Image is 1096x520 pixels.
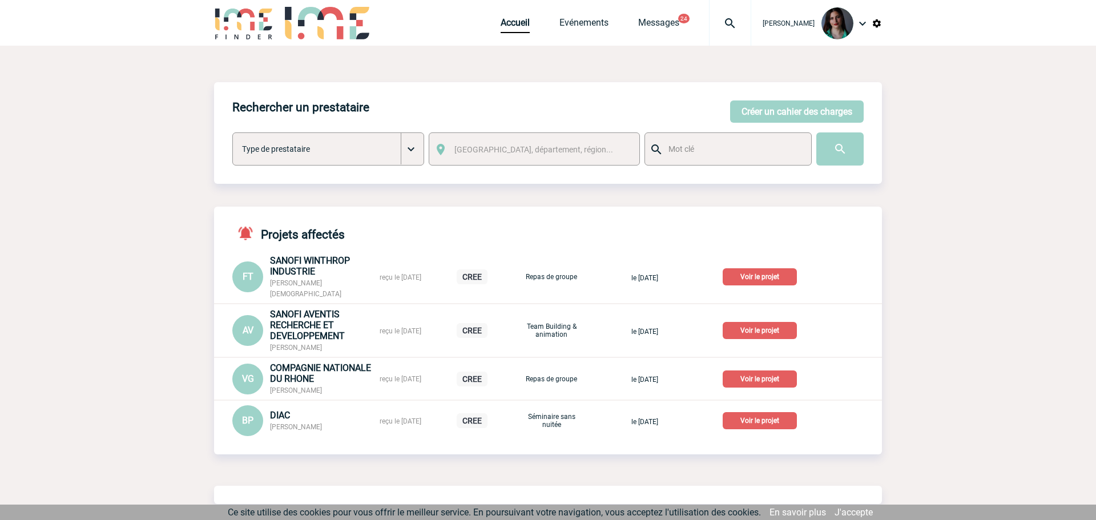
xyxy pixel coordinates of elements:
span: le [DATE] [631,328,658,336]
span: le [DATE] [631,376,658,384]
h4: Rechercher un prestataire [232,100,369,114]
span: reçu le [DATE] [380,327,421,335]
p: Repas de groupe [523,375,580,383]
a: Messages [638,17,679,33]
span: [PERSON_NAME] [270,344,322,352]
span: [PERSON_NAME] [763,19,815,27]
span: [PERSON_NAME] [270,423,322,431]
a: Voir le projet [723,414,801,425]
span: [PERSON_NAME] [270,386,322,394]
img: notifications-active-24-px-r.png [237,225,261,241]
span: SANOFI WINTHROP INDUSTRIE [270,255,350,277]
a: Voir le projet [723,324,801,335]
span: [GEOGRAPHIC_DATA], département, région... [454,145,613,154]
p: CREE [457,372,487,386]
button: 24 [678,14,690,23]
img: IME-Finder [214,7,273,39]
p: Repas de groupe [523,273,580,281]
img: 131235-0.jpeg [821,7,853,39]
p: Voir le projet [723,268,797,285]
span: Ce site utilise des cookies pour vous offrir le meilleur service. En poursuivant votre navigation... [228,507,761,518]
a: En savoir plus [769,507,826,518]
span: le [DATE] [631,274,658,282]
span: FT [243,271,253,282]
span: le [DATE] [631,418,658,426]
span: VG [242,373,254,384]
p: CREE [457,269,487,284]
h4: Projets affectés [232,225,345,241]
p: Séminaire sans nuitée [523,413,580,429]
span: BP [242,415,253,426]
span: reçu le [DATE] [380,417,421,425]
a: Evénements [559,17,609,33]
input: Submit [816,132,864,166]
p: CREE [457,413,487,428]
p: Voir le projet [723,412,797,429]
span: COMPAGNIE NATIONALE DU RHONE [270,362,371,384]
p: Voir le projet [723,322,797,339]
p: CREE [457,323,487,338]
a: Accueil [501,17,530,33]
span: AV [243,325,253,336]
p: Voir le projet [723,370,797,388]
p: Team Building & animation [523,323,580,338]
span: SANOFI AVENTIS RECHERCHE ET DEVELOPPEMENT [270,309,345,341]
a: Voir le projet [723,373,801,384]
span: reçu le [DATE] [380,273,421,281]
input: Mot clé [666,142,801,156]
span: DIAC [270,410,290,421]
a: J'accepte [835,507,873,518]
span: reçu le [DATE] [380,375,421,383]
a: Voir le projet [723,271,801,281]
span: [PERSON_NAME] [DEMOGRAPHIC_DATA] [270,279,341,298]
